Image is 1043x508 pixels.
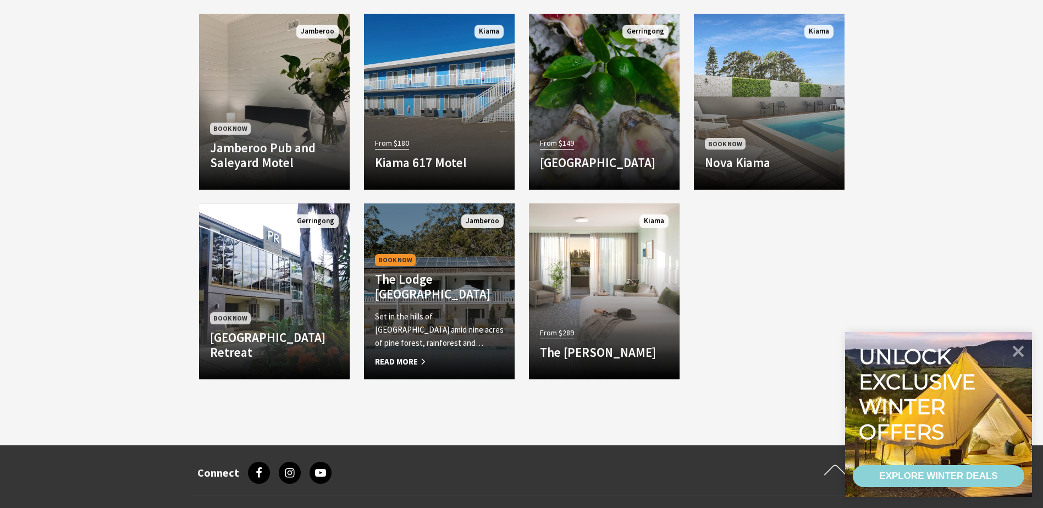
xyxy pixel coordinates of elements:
[622,25,669,38] span: Gerringong
[199,203,350,379] a: Book Now [GEOGRAPHIC_DATA] Retreat Gerringong
[375,310,504,350] p: Set in the hills of [GEOGRAPHIC_DATA] amid nine acres of pine forest, rainforest and…
[210,123,251,134] span: Book Now
[375,155,504,170] h4: Kiama 617 Motel
[540,345,669,360] h4: The [PERSON_NAME]
[853,465,1024,487] a: EXPLORE WINTER DEALS
[461,214,504,228] span: Jamberoo
[375,355,504,368] span: Read More
[364,14,515,190] a: From $180 Kiama 617 Motel Kiama
[859,344,980,444] div: Unlock exclusive winter offers
[296,25,339,38] span: Jamberoo
[694,14,845,190] a: Book Now Nova Kiama Kiama
[529,14,680,190] a: From $149 [GEOGRAPHIC_DATA] Gerringong
[210,330,339,360] h4: [GEOGRAPHIC_DATA] Retreat
[879,465,997,487] div: EXPLORE WINTER DEALS
[197,466,239,479] h3: Connect
[474,25,504,38] span: Kiama
[705,155,834,170] h4: Nova Kiama
[804,25,834,38] span: Kiama
[293,214,339,228] span: Gerringong
[705,138,746,150] span: Book Now
[639,214,669,228] span: Kiama
[375,272,504,302] h4: The Lodge [GEOGRAPHIC_DATA]
[210,312,251,324] span: Book Now
[199,14,350,190] a: Book Now Jamberoo Pub and Saleyard Motel Jamberoo
[375,254,416,266] span: Book Now
[364,203,515,379] a: Book Now The Lodge [GEOGRAPHIC_DATA] Set in the hills of [GEOGRAPHIC_DATA] amid nine acres of pin...
[210,140,339,170] h4: Jamberoo Pub and Saleyard Motel
[375,137,409,150] span: From $180
[540,137,574,150] span: From $149
[540,155,669,170] h4: [GEOGRAPHIC_DATA]
[540,327,574,339] span: From $289
[529,203,680,379] a: From $289 The [PERSON_NAME] Kiama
